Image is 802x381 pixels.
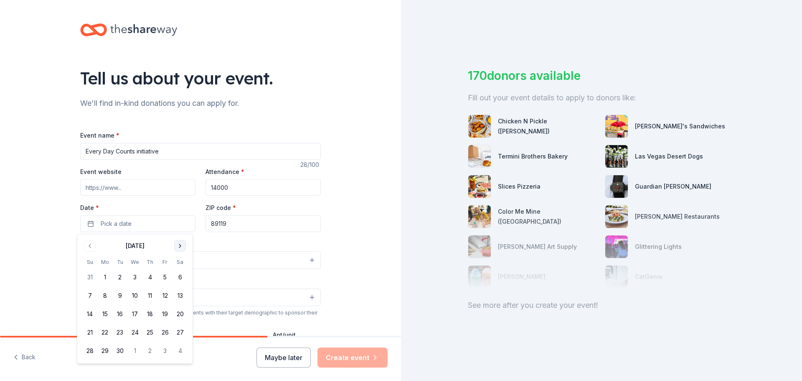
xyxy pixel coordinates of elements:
label: Apt/unit [273,331,296,339]
button: 1 [97,270,112,285]
button: Maybe later [256,348,311,368]
div: Chicken N Pickle ([PERSON_NAME]) [498,116,598,136]
button: 7 [82,288,97,303]
div: Guardian [PERSON_NAME] [635,182,711,192]
th: Sunday [82,258,97,266]
div: Termini Brothers Bakery [498,151,568,161]
img: photo for Las Vegas Desert Dogs [605,145,628,168]
div: Tell us about your event. [80,66,321,90]
button: 3 [127,270,142,285]
img: photo for Chicken N Pickle (Henderson) [468,115,491,138]
th: Monday [97,258,112,266]
th: Thursday [142,258,157,266]
button: 4 [142,270,157,285]
div: [PERSON_NAME]'s Sandwiches [635,121,725,131]
button: 23 [112,325,127,340]
button: 11 [142,288,157,303]
button: Select [80,251,321,269]
button: 20 [173,307,188,322]
button: 6 [173,270,188,285]
button: 30 [112,343,127,358]
th: Friday [157,258,173,266]
button: 3 [157,343,173,358]
button: 31 [82,270,97,285]
button: 2 [142,343,157,358]
button: 21 [82,325,97,340]
th: Wednesday [127,258,142,266]
div: Las Vegas Desert Dogs [635,151,703,161]
button: 1 [127,343,142,358]
div: Slices Pizzeria [498,182,541,192]
label: Event website [80,168,122,176]
button: 19 [157,307,173,322]
span: Pick a date [101,219,132,229]
input: 12345 (U.S. only) [206,215,321,232]
button: 22 [97,325,112,340]
button: 15 [97,307,112,322]
img: photo for Termini Brothers Bakery [468,145,491,168]
button: 14 [82,307,97,322]
button: 26 [157,325,173,340]
img: photo for Ike's Sandwiches [605,115,628,138]
button: 8 [97,288,112,303]
button: 4 [173,343,188,358]
button: 12 [157,288,173,303]
button: 16 [112,307,127,322]
button: 9 [112,288,127,303]
button: 27 [173,325,188,340]
div: 28 /100 [300,160,321,170]
th: Saturday [173,258,188,266]
input: 20 [206,179,321,196]
img: photo for Guardian Angel Device [605,175,628,198]
button: 18 [142,307,157,322]
img: photo for Slices Pizzeria [468,175,491,198]
div: See more after you create your event! [468,299,735,312]
label: Attendance [206,168,244,176]
button: Go to previous month [84,240,96,252]
button: 13 [173,288,188,303]
button: Go to next month [174,240,186,252]
label: Event name [80,131,119,140]
button: 28 [82,343,97,358]
th: Tuesday [112,258,127,266]
button: Pick a date [80,215,195,232]
button: 2 [112,270,127,285]
button: 25 [142,325,157,340]
button: Back [13,349,36,366]
label: ZIP code [206,204,236,212]
div: We'll find in-kind donations you can apply for. [80,97,321,110]
div: 170 donors available [468,67,735,84]
button: Select [80,289,321,306]
button: 17 [127,307,142,322]
button: 29 [97,343,112,358]
div: [DATE] [126,241,145,251]
input: Spring Fundraiser [80,143,321,160]
label: Date [80,204,195,212]
input: https://www... [80,179,195,196]
div: We use this information to help brands find events with their target demographic to sponsor their... [80,309,321,323]
button: 24 [127,325,142,340]
button: 10 [127,288,142,303]
button: 5 [157,270,173,285]
div: Fill out your event details to apply to donors like: [468,91,735,105]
